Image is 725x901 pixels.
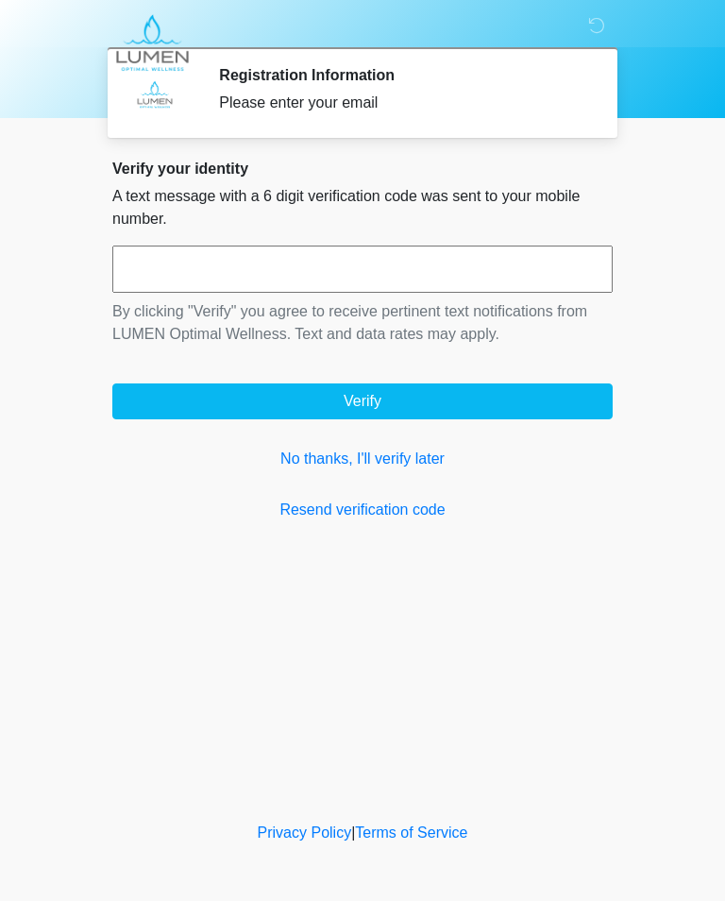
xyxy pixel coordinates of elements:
[93,14,211,72] img: LUMEN Optimal Wellness Logo
[219,92,584,114] div: Please enter your email
[112,300,613,346] p: By clicking "Verify" you agree to receive pertinent text notifications from LUMEN Optimal Wellnes...
[112,383,613,419] button: Verify
[355,824,467,841] a: Terms of Service
[112,448,613,470] a: No thanks, I'll verify later
[258,824,352,841] a: Privacy Policy
[126,66,183,123] img: Agent Avatar
[112,185,613,230] p: A text message with a 6 digit verification code was sent to your mobile number.
[112,499,613,521] a: Resend verification code
[112,160,613,178] h2: Verify your identity
[351,824,355,841] a: |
